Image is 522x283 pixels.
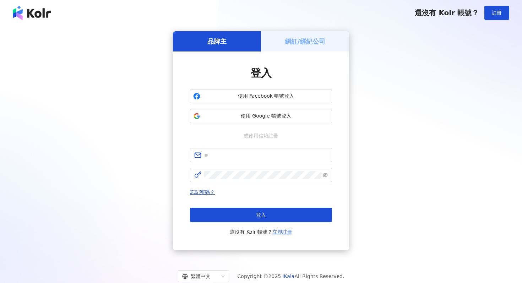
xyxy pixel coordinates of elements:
[415,9,479,17] span: 還沒有 Kolr 帳號？
[190,109,332,123] button: 使用 Google 帳號登入
[203,113,329,120] span: 使用 Google 帳號登入
[182,271,218,282] div: 繁體中文
[250,67,272,79] span: 登入
[283,273,295,279] a: iKala
[230,228,292,236] span: 還沒有 Kolr 帳號？
[190,89,332,103] button: 使用 Facebook 帳號登入
[484,6,509,20] button: 註冊
[13,6,51,20] img: logo
[285,37,326,46] h5: 網紅/經紀公司
[203,93,329,100] span: 使用 Facebook 帳號登入
[492,10,502,16] span: 註冊
[190,208,332,222] button: 登入
[239,132,283,140] span: 或使用信箱註冊
[256,212,266,218] span: 登入
[207,37,227,46] h5: 品牌主
[190,189,215,195] a: 忘記密碼？
[272,229,292,235] a: 立即註冊
[238,272,344,281] span: Copyright © 2025 All Rights Reserved.
[323,173,328,178] span: eye-invisible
